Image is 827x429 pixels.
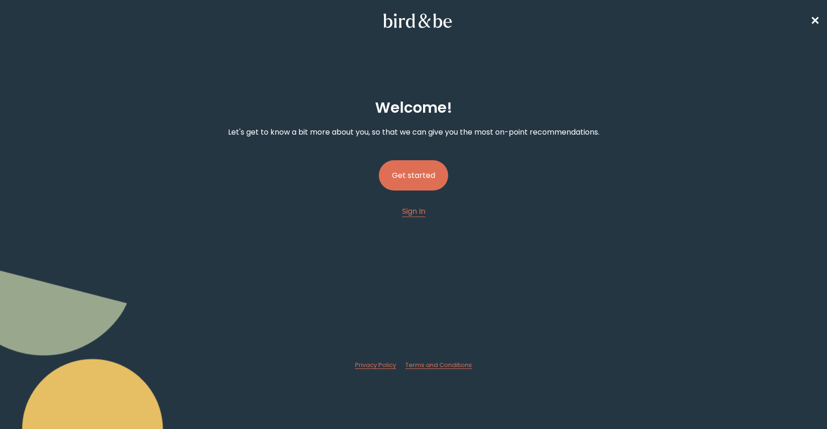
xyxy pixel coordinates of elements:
p: Let's get to know a bit more about you, so that we can give you the most on-point recommendations. [228,126,599,138]
a: ✕ [810,13,820,29]
iframe: Gorgias live chat messenger [780,385,818,420]
h2: Welcome ! [375,96,452,119]
a: Privacy Policy [355,361,396,369]
span: ✕ [810,13,820,28]
span: Sign In [402,206,425,217]
button: Get started [379,160,448,191]
a: Get started [379,145,448,205]
a: Terms and Conditions [405,361,472,369]
a: Sign In [402,205,425,217]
